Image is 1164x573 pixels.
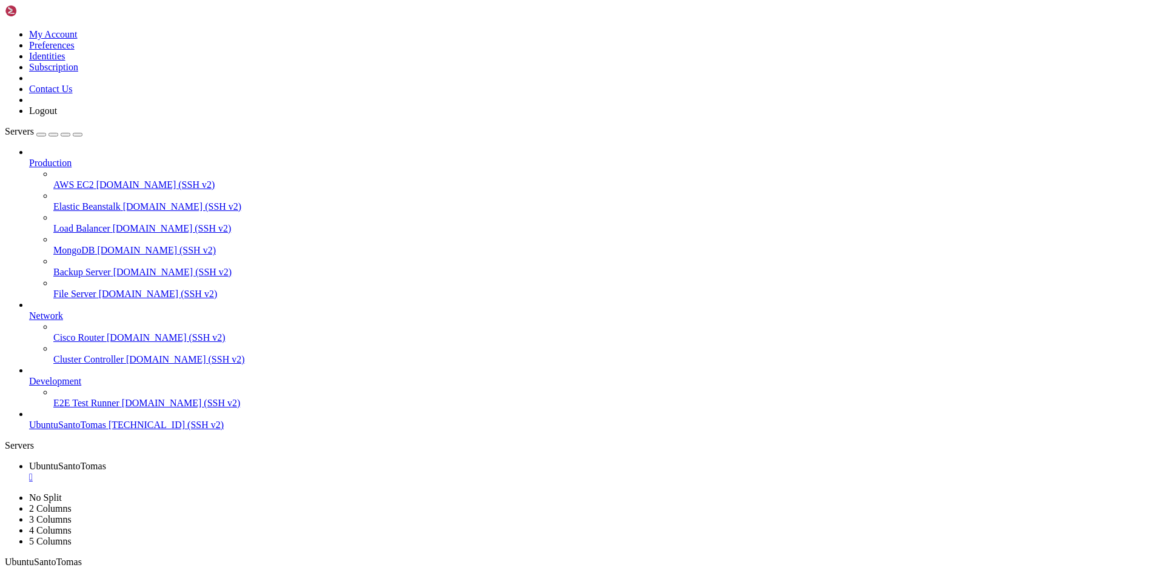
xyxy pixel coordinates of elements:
[5,469,1006,479] x-row: No VM guests are running outdated hypervisor (qemu) binaries on this host.
[5,25,1006,36] x-row: Setting up apache2-bin (2.4.58-1ubuntu8.8) ...
[53,387,1159,409] li: E2E Test Runner [DOMAIN_NAME] (SSH v2)
[122,398,241,408] span: [DOMAIN_NAME] (SSH v2)
[5,5,1006,15] x-row: Setting up libaprutil1-dbd-sqlite3:amd64 (1.6.3-1.1ubuntu7) ...
[5,139,1006,149] x-row: Enabling module dir.
[5,283,1006,293] x-row: Enabling conf serve-cgi-bin.
[53,223,110,233] span: Load Balancer
[29,300,1159,365] li: Network
[5,263,1006,273] x-row: Enabling conf other-vhosts-access-log.
[5,77,1006,87] x-row: Enabling module authn_core.
[53,179,1159,190] a: AWS EC2 [DOMAIN_NAME] (SSH v2)
[29,365,1159,409] li: Development
[29,106,57,116] a: Logout
[5,170,1006,180] x-row: Enabling module mime.
[29,40,75,50] a: Preferences
[53,267,111,277] span: Backup Server
[53,223,1159,234] a: Load Balancer [DOMAIN_NAME] (SSH v2)
[53,190,1159,212] li: Elastic Beanstalk [DOMAIN_NAME] (SSH v2)
[53,169,1159,190] li: AWS EC2 [DOMAIN_NAME] (SSH v2)
[29,84,73,94] a: Contact Us
[5,108,1006,118] x-row: Enabling module authn_file.
[53,354,1159,365] a: Cluster Controller [DOMAIN_NAME] (SSH v2)
[5,366,1006,376] x-row: Scanning linux images...
[53,201,1159,212] a: Elastic Beanstalk [DOMAIN_NAME] (SSH v2)
[53,278,1159,300] li: File Server [DOMAIN_NAME] (SSH v2)
[29,503,72,514] a: 2 Columns
[53,398,1159,409] a: E2E Test Runner [DOMAIN_NAME] (SSH v2)
[29,62,78,72] a: Subscription
[29,376,81,386] span: Development
[5,126,82,136] a: Servers
[113,223,232,233] span: [DOMAIN_NAME] (SSH v2)
[5,386,1006,397] x-row: Running kernel seems to be up-to-date.
[5,98,1006,108] x-row: Enabling module access_compat.
[53,245,95,255] span: MongoDB
[5,293,1006,304] x-row: Enabling site 000-default.
[5,149,1006,159] x-row: Enabling module autoindex.
[126,354,245,364] span: [DOMAIN_NAME] (SSH v2)
[5,46,1006,56] x-row: Enabling module mpm_event.
[29,147,1159,300] li: Production
[29,310,63,321] span: Network
[5,159,1006,170] x-row: Enabling module env.
[29,29,78,39] a: My Account
[96,179,215,190] span: [DOMAIN_NAME] (SSH v2)
[53,201,121,212] span: Elastic Beanstalk
[29,51,65,61] a: Identities
[5,304,577,313] span: Created symlink /etc/systemd/system/multi-user.target.wants/apache2.service → /usr/lib/systemd/sy...
[29,420,1159,431] a: UbuntuSantoTomas [TECHNICAL_ID] (SSH v2)
[5,221,1006,232] x-row: Enabling module status.
[5,314,694,324] span: Created symlink /etc/systemd/system/multi-user.target.wants/apache-htcacheclean.service → /usr/li...
[5,324,1006,335] x-row: Processing triggers for ufw (0.36.2-6) ...
[29,409,1159,431] li: UbuntuSantoTomas [TECHNICAL_ID] (SSH v2)
[113,267,232,277] span: [DOMAIN_NAME] (SSH v2)
[53,267,1159,278] a: Backup Server [DOMAIN_NAME] (SSH v2)
[5,201,1006,211] x-row: Enabling module filter.
[109,420,224,430] span: [TECHNICAL_ID] (SSH v2)
[29,492,62,503] a: No Split
[53,245,1159,256] a: MongoDB [DOMAIN_NAME] (SSH v2)
[209,479,214,489] div: (40, 46)
[29,310,1159,321] a: Network
[5,427,1006,438] x-row: No containers need to be restarted.
[53,289,96,299] span: File Server
[5,211,1006,221] x-row: Enabling module deflate.
[53,179,94,190] span: AWS EC2
[5,87,1006,98] x-row: Enabling module auth_basic.
[29,461,1159,483] a: UbuntuSantoTomas
[53,343,1159,365] li: Cluster Controller [DOMAIN_NAME] (SSH v2)
[99,289,218,299] span: [DOMAIN_NAME] (SSH v2)
[29,158,1159,169] a: Production
[29,376,1159,387] a: Development
[5,479,1006,489] x-row: root@UbuntuSantoTomas:/home/santotomas#
[29,420,106,430] span: UbuntuSantoTomas
[5,355,1006,366] x-row: Scanning processes...
[5,448,1006,458] x-row: No user sessions are running outdated binaries.
[5,15,1006,25] x-row: Setting up apache2-utils (2.4.58-1ubuntu8.8) ...
[5,345,1006,355] x-row: Processing triggers for libc-bin (2.39-0ubuntu8.5) ...
[53,321,1159,343] li: Cisco Router [DOMAIN_NAME] (SSH v2)
[29,525,72,535] a: 4 Columns
[29,461,106,471] span: UbuntuSantoTomas
[53,398,119,408] span: E2E Test Runner
[5,36,1006,46] x-row: Setting up apache2 (2.4.58-1ubuntu8.8) ...
[5,557,82,567] span: UbuntuSantoTomas
[53,256,1159,278] li: Backup Server [DOMAIN_NAME] (SSH v2)
[5,232,1006,242] x-row: Enabling module reqtimeout.
[5,129,1006,139] x-row: Enabling module alias.
[5,190,1006,201] x-row: Enabling module setenvif.
[53,332,104,343] span: Cisco Router
[123,201,242,212] span: [DOMAIN_NAME] (SSH v2)
[107,332,226,343] span: [DOMAIN_NAME] (SSH v2)
[5,242,1006,252] x-row: Enabling conf charset.
[5,335,1006,345] x-row: Processing triggers for man-db (2.12.0-4build2) ...
[5,126,34,136] span: Servers
[29,536,72,546] a: 5 Columns
[53,289,1159,300] a: File Server [DOMAIN_NAME] (SSH v2)
[29,472,1159,483] a: 
[5,440,1159,451] div: Servers
[5,56,1006,67] x-row: Enabling module authz_core.
[5,273,1006,283] x-row: Enabling conf security.
[29,158,72,168] span: Production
